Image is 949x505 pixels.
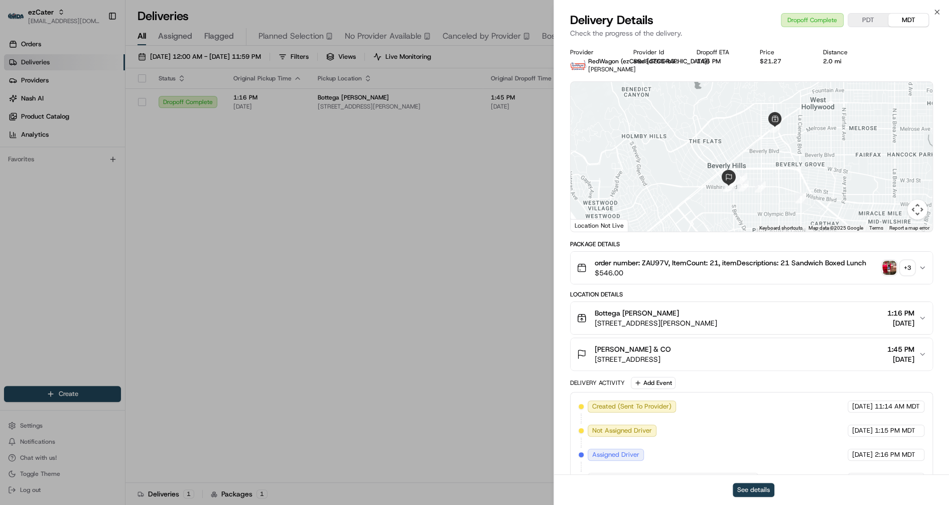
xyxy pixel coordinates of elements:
[89,182,109,190] span: [DATE]
[729,172,740,183] div: 12
[875,402,920,411] span: 11:14 AM MDT
[26,64,166,75] input: Clear
[83,182,87,190] span: •
[852,402,873,411] span: [DATE]
[595,258,866,268] span: order number: ZAU97V, ItemCount: 21, itemDescriptions: 21 Sandwich Boxed Lunch
[570,240,933,248] div: Package Details
[889,225,929,231] a: Report a map error
[595,268,866,278] span: $546.00
[882,261,914,275] button: photo_proof_of_pickup image+3
[571,302,932,334] button: Bottega [PERSON_NAME][STREET_ADDRESS][PERSON_NAME]1:16 PM[DATE]
[907,199,927,220] button: Map camera controls
[20,183,28,191] img: 1736555255976-a54dd68f-1ca7-489b-9aae-adbdc363a1c4
[571,338,932,370] button: [PERSON_NAME] & CO[STREET_ADDRESS]1:45 PM[DATE]
[738,180,749,191] div: 13
[570,57,586,73] img: time_to_eat_nevada_logo
[31,155,81,163] span: [PERSON_NAME]
[10,130,64,138] div: Past conversations
[869,225,883,231] a: Terms
[45,95,165,106] div: Start new chat
[755,181,766,192] div: 10
[733,483,774,497] button: See details
[631,377,675,389] button: Add Event
[882,261,896,275] img: photo_proof_of_pickup image
[10,10,30,30] img: Nash
[736,173,747,184] div: 15
[570,290,933,298] div: Location Details
[887,318,914,328] span: [DATE]
[595,344,671,354] span: [PERSON_NAME] & CO
[887,354,914,364] span: [DATE]
[45,106,138,114] div: We're available if you need us!
[100,249,121,256] span: Pylon
[823,48,870,56] div: Distance
[760,48,807,56] div: Price
[592,450,639,459] span: Assigned Driver
[83,155,87,163] span: •
[588,65,636,73] span: [PERSON_NAME]
[6,220,81,238] a: 📗Knowledge Base
[31,182,81,190] span: [PERSON_NAME]
[20,224,77,234] span: Knowledge Base
[900,261,914,275] div: + 3
[595,308,679,318] span: Bottega [PERSON_NAME]
[633,57,681,65] button: 88d8d763-b31b-55ac-89ea-0ef046578cfc
[571,219,628,232] div: Location Not Live
[89,155,109,163] span: [DATE]
[81,220,165,238] a: 💻API Documentation
[21,95,39,114] img: 9188753566659_6852d8bf1fb38e338040_72.png
[808,225,863,231] span: Map data ©2025 Google
[852,426,873,435] span: [DATE]
[852,450,873,459] span: [DATE]
[633,48,681,56] div: Provider Id
[887,344,914,354] span: 1:45 PM
[723,181,734,192] div: 11
[156,128,183,140] button: See all
[10,40,183,56] p: Welcome 👋
[697,57,744,65] div: 1:56 PM
[760,57,807,65] div: $21.27
[10,173,26,189] img: Masood Aslam
[759,225,802,232] button: Keyboard shortcuts
[875,426,915,435] span: 1:15 PM MDT
[887,308,914,318] span: 1:16 PM
[823,57,870,65] div: 2.0 mi
[770,122,781,133] div: 9
[592,426,652,435] span: Not Assigned Driver
[171,98,183,111] button: Start new chat
[875,450,915,459] span: 2:16 PM MDT
[697,48,744,56] div: Dropoff ETA
[795,192,806,204] div: 8
[10,95,28,114] img: 1736555255976-a54dd68f-1ca7-489b-9aae-adbdc363a1c4
[570,48,617,56] div: Provider
[888,14,928,27] button: MDT
[95,224,161,234] span: API Documentation
[85,225,93,233] div: 💻
[570,379,625,387] div: Delivery Activity
[571,252,932,284] button: order number: ZAU97V, ItemCount: 21, itemDescriptions: 21 Sandwich Boxed Lunch$546.00photo_proof_...
[848,14,888,27] button: PDT
[592,402,671,411] span: Created (Sent To Provider)
[573,219,606,232] img: Google
[573,219,606,232] a: Open this area in Google Maps (opens a new window)
[10,146,26,164] img: Jes Laurent
[10,225,18,233] div: 📗
[595,318,717,328] span: [STREET_ADDRESS][PERSON_NAME]
[595,354,671,364] span: [STREET_ADDRESS]
[570,28,933,38] p: Check the progress of the delivery.
[71,248,121,256] a: Powered byPylon
[588,57,710,65] span: RedWagon (ezCater [GEOGRAPHIC_DATA])
[570,12,653,28] span: Delivery Details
